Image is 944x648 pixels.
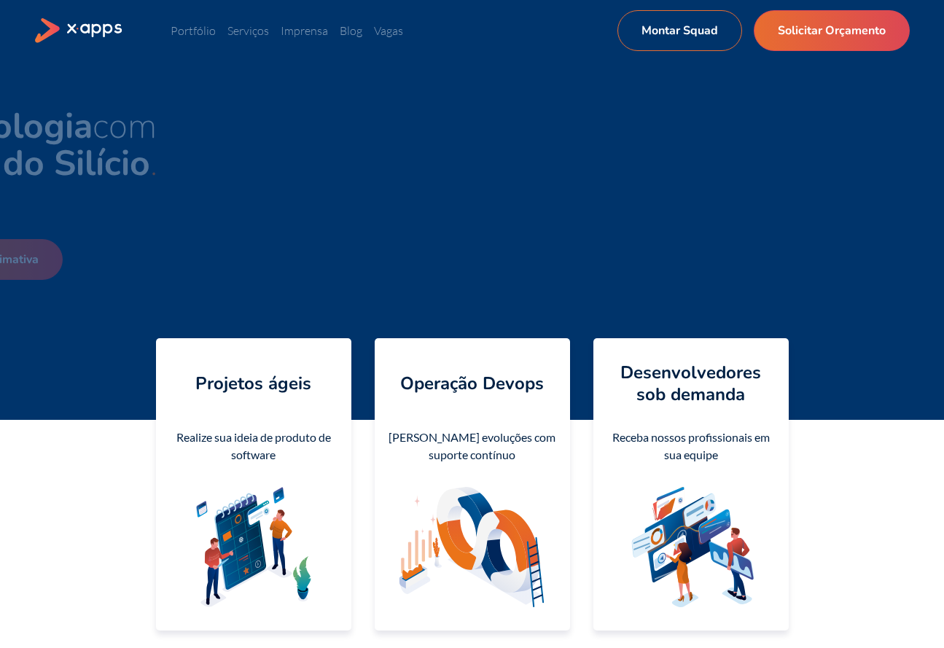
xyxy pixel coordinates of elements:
a: Solicitar Orçamento [754,10,910,51]
a: Imprensa [281,23,328,38]
h4: Operação Devops [400,372,544,394]
strong: tecnologia [214,102,384,150]
a: Receber estimativa [202,239,354,280]
a: Portfólio [171,23,216,38]
h4: Desenvolvedores sob demanda [605,362,777,405]
a: Vagas [374,23,403,38]
a: Alocar profissionais [35,239,190,280]
span: Seu time de com a cultura do [35,102,448,187]
a: Blog [340,23,362,38]
h4: Projetos ágeis [195,372,311,394]
div: Realize sua ideia de produto de software [168,429,340,464]
div: Receba nossos profissionais em sua equipe [605,429,777,464]
span: Design e desenvolvimento de software [35,195,276,214]
a: Serviços [227,23,269,38]
a: Montar Squad [617,10,742,51]
div: [PERSON_NAME] evoluções com suporte contínuo [386,429,558,464]
strong: Vale do Silício [214,139,442,187]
